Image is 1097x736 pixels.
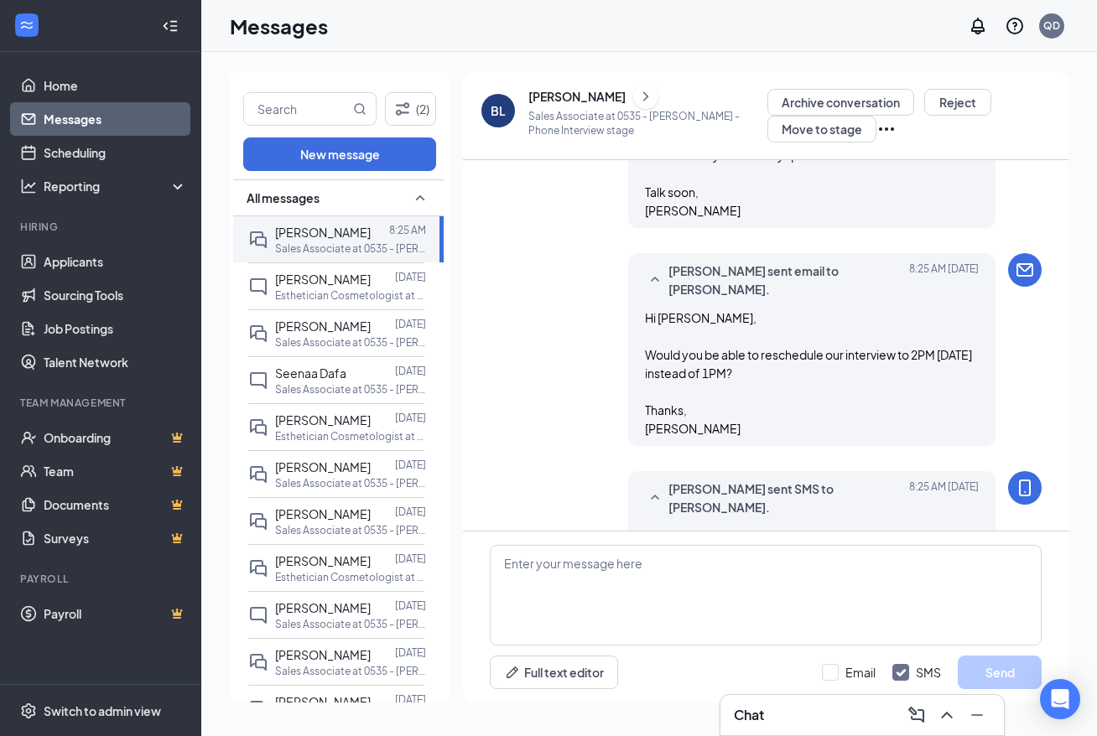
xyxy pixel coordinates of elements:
button: ChevronRight [633,84,658,109]
h3: Chat [734,706,764,724]
svg: Minimize [967,705,987,725]
a: PayrollCrown [44,597,187,630]
div: Team Management [20,396,184,410]
button: Full text editorPen [490,656,618,689]
span: [PERSON_NAME] [275,647,371,662]
a: DocumentsCrown [44,488,187,521]
span: [PERSON_NAME] [275,600,371,615]
div: Open Intercom Messenger [1040,679,1080,719]
a: Talent Network [44,345,187,379]
h1: Messages [230,12,328,40]
svg: DoubleChat [248,464,268,485]
svg: SmallChevronUp [410,188,430,208]
p: Sales Associate at 0535 - [PERSON_NAME] [275,664,426,678]
button: Send [958,656,1042,689]
span: [PERSON_NAME] [275,459,371,474]
p: Sales Associate at 0535 - [PERSON_NAME] - Phone Interview stage [528,109,767,137]
button: Reject [924,89,991,116]
button: ComposeMessage [903,702,930,728]
div: BL [491,102,506,119]
p: 8:25 AM [389,223,426,237]
p: Esthetician Cosmetologist at 0535 - [PERSON_NAME] [275,429,426,443]
a: Messages [44,102,187,136]
p: Esthetician Cosmetologist at 0535 - [PERSON_NAME] [275,288,426,303]
svg: ChevronUp [937,705,957,725]
svg: WorkstreamLogo [18,17,35,34]
svg: MobileSms [1015,478,1035,498]
div: Payroll [20,572,184,586]
p: [DATE] [395,411,426,425]
span: [PERSON_NAME] sent email to [PERSON_NAME]. [668,262,904,298]
svg: Collapse [162,18,179,34]
button: Move to stage [767,116,876,143]
button: Archive conversation [767,89,914,116]
a: Home [44,69,187,102]
p: [DATE] [395,599,426,613]
svg: ChatInactive [248,277,268,297]
p: [DATE] [395,364,426,378]
button: Minimize [964,702,990,728]
p: [DATE] [395,458,426,472]
p: Sales Associate at 0535 - [PERSON_NAME] [275,476,426,490]
span: Hi [PERSON_NAME], Would you be able to reschedule our interview to 2PM [DATE] instead of 1PM? Tha... [645,310,972,436]
a: Applicants [44,245,187,278]
a: SurveysCrown [44,521,187,555]
span: [PERSON_NAME] [275,412,371,428]
span: [PERSON_NAME] [275,272,371,287]
svg: DoubleChat [248,511,268,531]
div: Switch to admin view [44,702,161,719]
div: Reporting [44,178,188,194]
svg: ChatInactive [248,371,268,391]
svg: DoubleChat [248,230,268,250]
span: [PERSON_NAME] [275,694,371,709]
p: Sales Associate at 0535 - [PERSON_NAME] [275,523,426,537]
span: [DATE] 8:25 AM [909,479,979,516]
p: [DATE] [395,692,426,707]
span: [PERSON_NAME] sent SMS to [PERSON_NAME]. [668,479,904,516]
svg: Ellipses [876,119,897,139]
svg: ChatInactive [248,605,268,625]
p: [DATE] [395,552,426,566]
a: Sourcing Tools [44,278,187,312]
p: [DATE] [395,505,426,519]
span: [PERSON_NAME] [275,553,371,568]
span: Hi [PERSON_NAME], Would you be able to reschedule our interview to 2PM [DATE] instead of 1PM? Tha... [645,528,972,654]
span: [PERSON_NAME] [275,506,371,521]
a: Job Postings [44,312,187,345]
svg: SmallChevronUp [645,488,665,508]
div: Hiring [20,220,184,234]
p: [DATE] [395,270,426,284]
svg: QuestionInfo [1005,16,1025,36]
p: Sales Associate at 0535 - [PERSON_NAME] [275,241,426,256]
input: Search [244,93,350,125]
svg: DoubleChat [248,324,268,344]
svg: DoubleChat [248,699,268,719]
div: [PERSON_NAME] [528,88,626,105]
svg: Analysis [20,178,37,194]
span: [PERSON_NAME] [275,225,371,240]
p: Esthetician Cosmetologist at 0535 - [PERSON_NAME] [275,570,426,584]
svg: Pen [504,664,521,681]
button: ChevronUp [933,702,960,728]
svg: DoubleChat [248,652,268,672]
svg: MagnifyingGlass [353,102,367,116]
p: [DATE] [395,317,426,331]
span: [PERSON_NAME] [275,319,371,334]
svg: ComposeMessage [907,705,927,725]
svg: SmallChevronUp [645,270,665,290]
p: Sales Associate at 0535 - [PERSON_NAME] [275,382,426,397]
svg: Email [1015,260,1035,280]
p: [DATE] [395,645,426,660]
button: New message [243,137,436,171]
span: [DATE] 8:25 AM [909,262,979,298]
a: Scheduling [44,136,187,169]
p: Sales Associate at 0535 - [PERSON_NAME] [275,617,426,631]
svg: Settings [20,702,37,719]
svg: DoubleChat [248,558,268,578]
button: Filter (2) [385,92,436,126]
svg: Filter [393,99,413,119]
svg: ChevronRight [637,86,654,106]
div: QD [1043,18,1060,33]
a: OnboardingCrown [44,421,187,454]
span: Seenaa Dafa [275,365,346,381]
